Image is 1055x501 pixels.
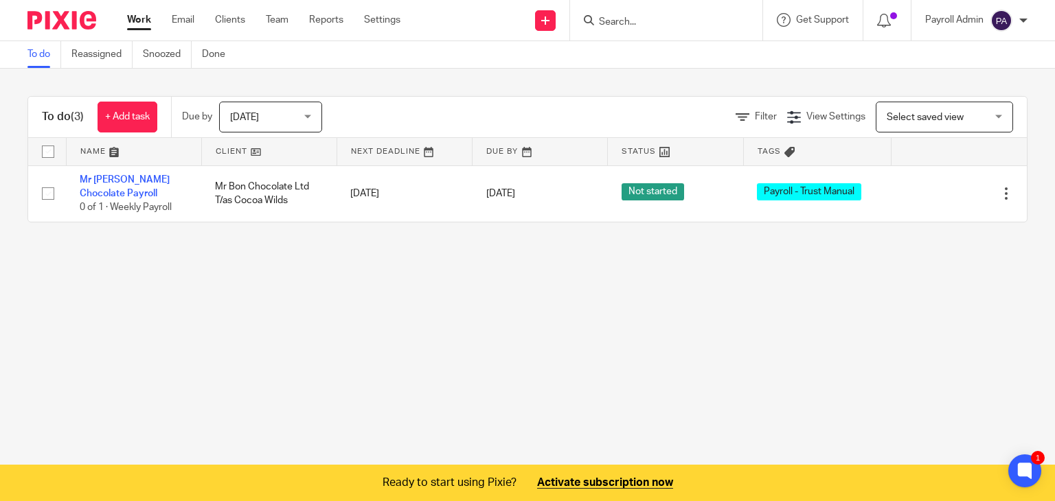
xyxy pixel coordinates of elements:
h1: To do [42,110,84,124]
a: Mr [PERSON_NAME] Chocolate Payroll [80,175,170,198]
span: 0 of 1 · Weekly Payroll [80,202,172,212]
span: (3) [71,111,84,122]
a: + Add task [98,102,157,132]
a: Clients [215,13,245,27]
span: Tags [758,148,781,155]
a: To do [27,41,61,68]
a: Reassigned [71,41,133,68]
a: Reports [309,13,343,27]
span: [DATE] [230,113,259,122]
span: View Settings [806,112,865,121]
a: Snoozed [143,41,192,68]
span: [DATE] [486,189,515,198]
span: Filter [755,112,777,121]
img: Pixie [27,11,96,30]
span: Get Support [796,15,849,25]
a: Team [266,13,288,27]
span: Not started [622,183,684,200]
span: Payroll - Trust Manual [757,183,861,200]
div: 1 [1031,451,1045,465]
p: Due by [182,110,212,124]
a: Email [172,13,194,27]
p: Payroll Admin [925,13,984,27]
img: svg%3E [990,10,1012,32]
a: Done [202,41,236,68]
input: Search [598,16,721,29]
a: Settings [364,13,400,27]
span: Select saved view [887,113,964,122]
td: Mr Bon Chocolate Ltd T/as Cocoa Wilds [201,165,337,222]
a: Work [127,13,151,27]
td: [DATE] [337,165,472,222]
